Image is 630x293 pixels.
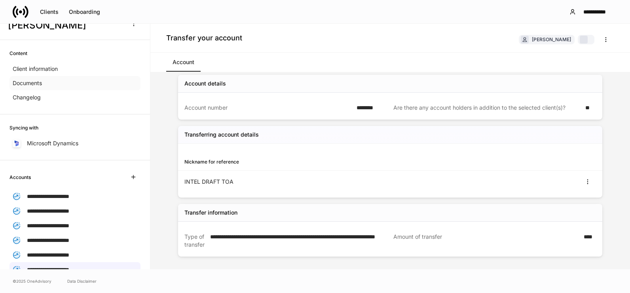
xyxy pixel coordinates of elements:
[184,158,390,166] div: Nickname for reference
[166,53,201,72] a: Account
[184,209,237,217] div: Transfer information
[9,49,27,57] h6: Content
[67,278,97,284] a: Data Disclaimer
[9,173,31,181] h6: Accounts
[393,233,579,249] div: Amount of transfer
[40,9,59,15] div: Clients
[184,131,259,139] h5: Transferring account details
[9,76,140,90] a: Documents
[184,233,205,249] div: Type of transfer
[13,79,42,87] p: Documents
[393,104,581,112] div: Are there any account holders in addition to the selected client(s)?
[69,9,100,15] div: Onboarding
[13,65,58,73] p: Client information
[9,62,140,76] a: Client information
[184,178,390,186] div: INTEL DRAFT TOA
[184,80,226,88] div: Account details
[13,140,20,146] img: sIOyOZvWb5kUEAwh5D03bPzsWHrUXBSdsWHDhg8Ma8+nBQBvlija69eFAv+snJUCyn8AqO+ElBnIpgMAAAAASUVORK5CYII=
[9,124,38,131] h6: Syncing with
[27,139,78,147] p: Microsoft Dynamics
[166,33,242,43] h4: Transfer your account
[8,19,122,32] h3: [PERSON_NAME]
[184,104,352,112] div: Account number
[9,136,140,150] a: Microsoft Dynamics
[13,278,51,284] span: © 2025 OneAdvisory
[13,93,41,101] p: Changelog
[64,6,105,18] button: Onboarding
[9,90,140,105] a: Changelog
[532,36,571,43] div: [PERSON_NAME]
[35,6,64,18] button: Clients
